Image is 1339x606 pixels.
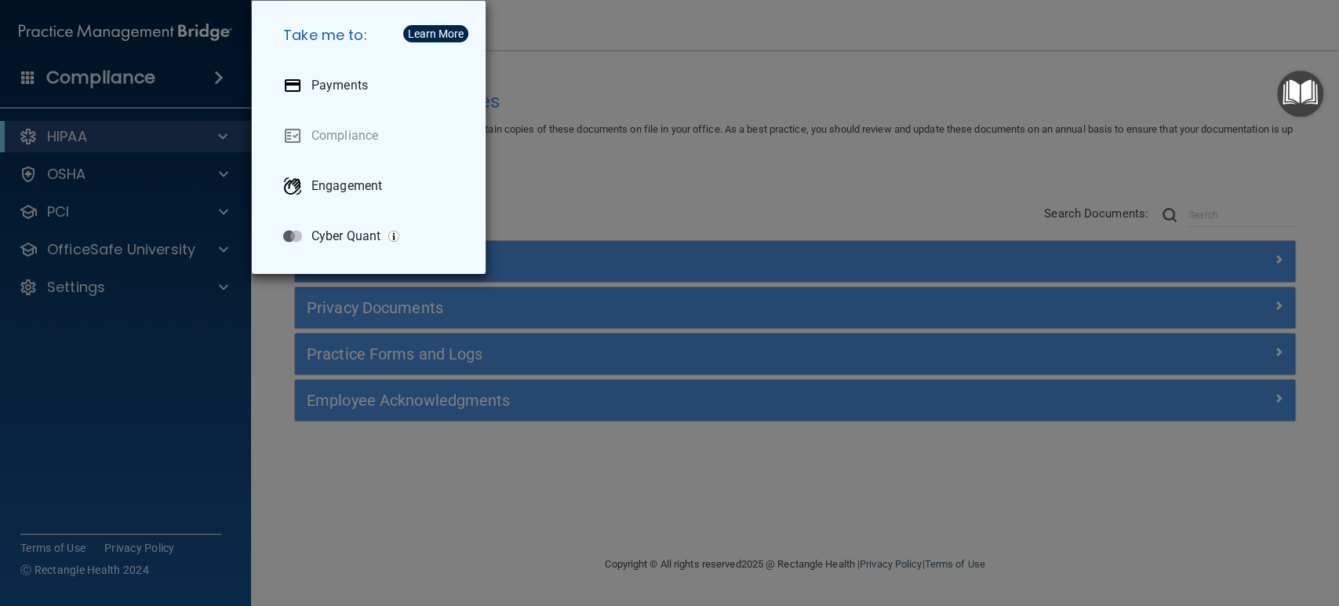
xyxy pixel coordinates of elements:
[1261,498,1320,557] iframe: Drift Widget Chat Controller
[271,164,473,208] a: Engagement
[271,114,473,158] a: Compliance
[311,178,382,194] p: Engagement
[1277,71,1323,117] button: Open Resource Center
[311,78,368,93] p: Payments
[403,25,468,42] button: Learn More
[311,228,380,244] p: Cyber Quant
[271,64,473,108] a: Payments
[408,28,464,39] div: Learn More
[271,214,473,258] a: Cyber Quant
[271,13,473,57] h5: Take me to:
